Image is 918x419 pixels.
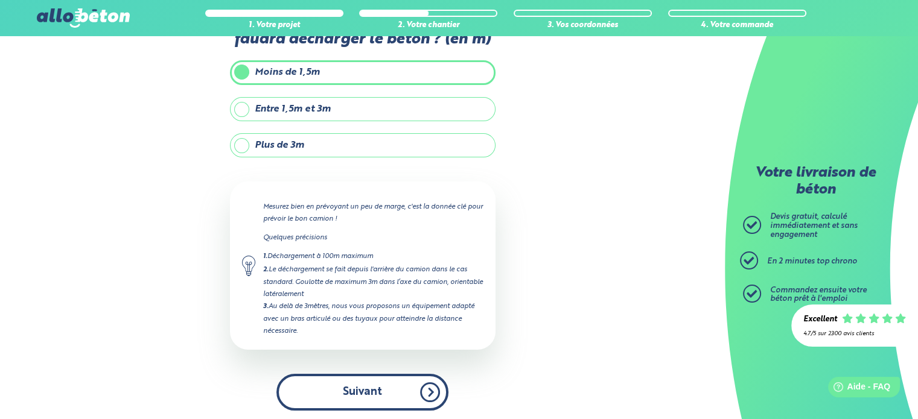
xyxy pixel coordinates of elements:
iframe: Help widget launcher [811,372,905,406]
label: Entre 1,5m et 3m [230,97,496,121]
div: 3. Vos coordonnées [514,21,652,30]
label: Moins de 1,5m [230,60,496,84]
strong: 1. [263,253,267,260]
label: Plus de 3m [230,133,496,157]
strong: 3. [263,303,269,310]
div: Le déchargement se fait depuis l'arrière du camion dans le cas standard. Goulotte de maximum 3m d... [263,263,483,300]
div: 4. Votre commande [668,21,806,30]
p: Mesurez bien en prévoyant un peu de marge, c'est la donnée clé pour prévoir le bon camion ! [263,201,483,225]
img: allobéton [37,8,130,28]
div: Au delà de 3mètres, nous vous proposons un équipement adapté avec un bras articulé ou des tuyaux ... [263,300,483,337]
strong: 2. [263,266,269,273]
p: Quelques précisions [263,232,483,244]
div: Déchargement à 100m maximum [263,250,483,263]
div: 2. Votre chantier [359,21,497,30]
button: Suivant [276,374,448,411]
div: 1. Votre projet [205,21,343,30]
